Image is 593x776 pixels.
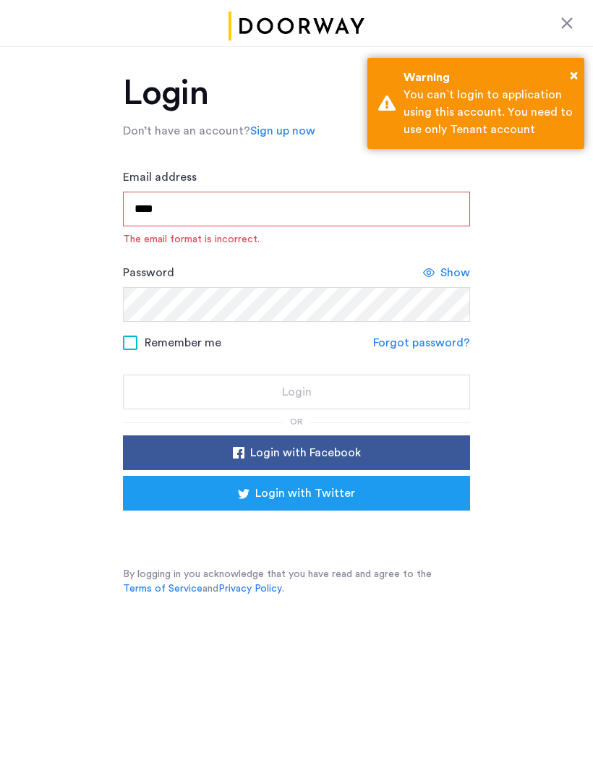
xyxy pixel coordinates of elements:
[570,64,578,86] button: Close
[123,476,470,511] button: button
[123,76,470,111] h1: Login
[250,444,361,461] span: Login with Facebook
[226,12,367,40] img: logo
[373,334,470,351] a: Forgot password?
[404,86,573,138] div: You can`t login to application using this account. You need to use only Tenant account
[123,435,470,470] button: button
[290,417,303,426] span: or
[123,264,174,281] label: Password
[255,485,355,502] span: Login with Twitter
[123,169,197,186] label: Email address
[282,383,312,401] span: Login
[123,125,250,137] span: Don’t have an account?
[123,581,202,596] a: Terms of Service
[123,567,470,596] p: By logging in you acknowledge that you have read and agree to the and .
[218,581,282,596] a: Privacy Policy
[570,68,578,82] span: ×
[152,515,441,547] div: Sign in with Google. Opens in new tab
[123,375,470,409] button: button
[250,122,315,140] a: Sign up now
[123,232,470,247] span: The email format is incorrect.
[440,264,470,281] span: Show
[404,69,573,86] div: Warning
[145,334,221,351] span: Remember me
